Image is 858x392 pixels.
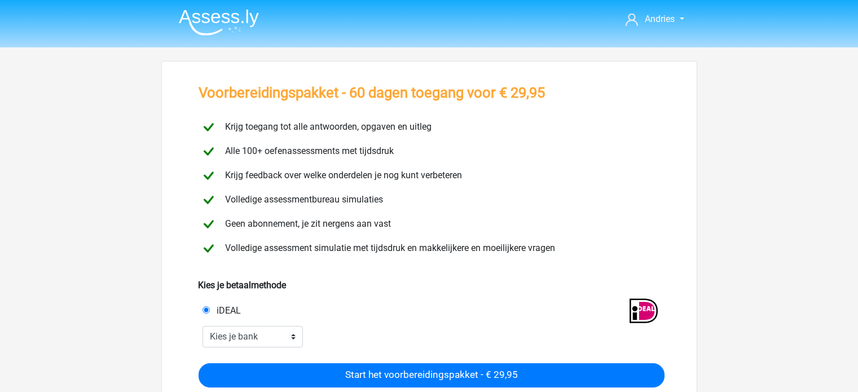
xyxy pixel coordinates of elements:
[199,363,665,387] input: Start het voorbereidingspakket - € 29,95
[198,280,286,290] b: Kies je betaalmethode
[221,243,555,253] span: Volledige assessment simulatie met tijdsdruk en makkelijkere en moeilijkere vragen
[221,194,383,205] span: Volledige assessmentbureau simulaties
[221,121,432,132] span: Krijg toegang tot alle antwoorden, opgaven en uitleg
[221,218,391,229] span: Geen abonnement, je zit nergens aan vast
[199,117,218,137] img: checkmark
[221,170,462,180] span: Krijg feedback over welke onderdelen je nog kunt verbeteren
[199,142,218,161] img: checkmark
[199,84,545,102] h3: Voorbereidingspakket - 60 dagen toegang voor € 29,95
[221,146,394,156] span: Alle 100+ oefenassessments met tijdsdruk
[212,305,241,316] span: iDEAL
[199,239,218,258] img: checkmark
[199,214,218,234] img: checkmark
[199,166,218,186] img: checkmark
[621,12,688,26] a: Andries
[199,190,218,210] img: checkmark
[179,9,259,36] img: Assessly
[645,14,675,24] span: Andries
